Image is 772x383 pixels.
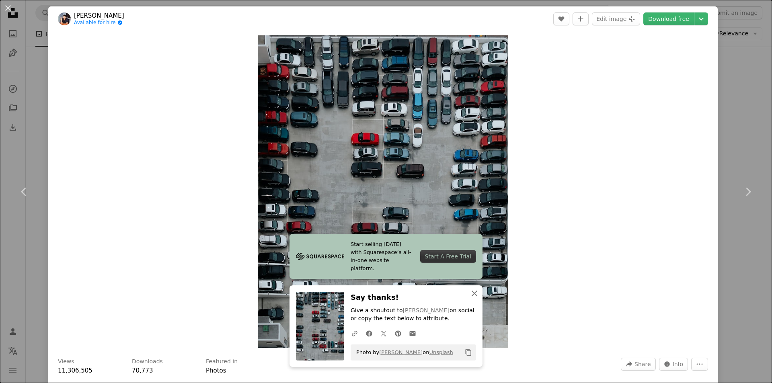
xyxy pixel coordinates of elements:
[362,325,376,341] a: Share on Facebook
[643,12,694,25] a: Download free
[74,20,124,26] a: Available for hire
[621,358,655,371] button: Share this image
[258,35,508,348] img: aerial photography of cars on parking lot
[296,250,344,262] img: file-1705255347840-230a6ab5bca9image
[132,367,153,374] span: 70,773
[206,358,238,366] h3: Featured in
[673,358,684,370] span: Info
[553,12,569,25] button: Like
[289,234,482,279] a: Start selling [DATE] with Squarespace’s all-in-one website platform.Start A Free Trial
[659,358,688,371] button: Stats about this image
[351,307,476,323] p: Give a shoutout to on social or copy the text below to attribute.
[74,12,124,20] a: [PERSON_NAME]
[634,358,651,370] span: Share
[132,358,163,366] h3: Downloads
[592,12,640,25] button: Edit image
[379,349,423,355] a: [PERSON_NAME]
[258,35,508,348] button: Zoom in on this image
[403,307,450,313] a: [PERSON_NAME]
[58,12,71,25] img: Go to Ivana Cajina's profile
[206,367,226,374] a: Photos
[429,349,453,355] a: Unsplash
[58,367,92,374] span: 11,306,505
[58,358,74,366] h3: Views
[691,358,708,371] button: More Actions
[462,346,475,359] button: Copy to clipboard
[376,325,391,341] a: Share on Twitter
[391,325,405,341] a: Share on Pinterest
[351,240,414,272] span: Start selling [DATE] with Squarespace’s all-in-one website platform.
[573,12,589,25] button: Add to Collection
[351,292,476,303] h3: Say thanks!
[352,346,453,359] span: Photo by on
[694,12,708,25] button: Choose download size
[405,325,420,341] a: Share over email
[420,250,476,263] div: Start A Free Trial
[724,153,772,230] a: Next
